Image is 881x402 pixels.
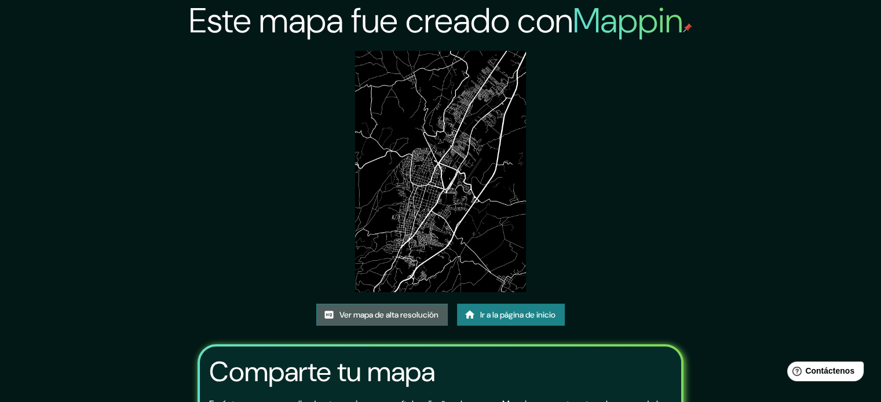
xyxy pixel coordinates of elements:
[457,304,565,326] a: Ir a la página de inicio
[355,51,526,292] img: created-map
[778,357,868,389] iframe: Lanzador de widgets de ayuda
[316,304,448,326] a: Ver mapa de alta resolución
[683,23,692,32] img: pin de mapeo
[209,353,435,390] font: Comparte tu mapa
[339,309,438,320] font: Ver mapa de alta resolución
[480,309,555,320] font: Ir a la página de inicio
